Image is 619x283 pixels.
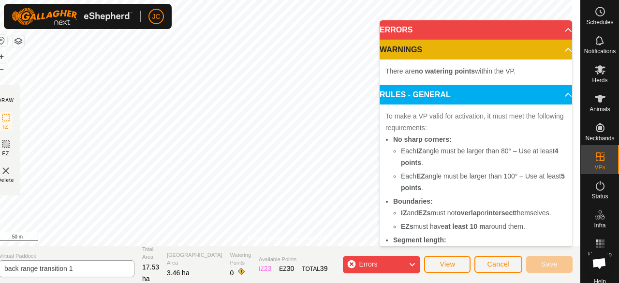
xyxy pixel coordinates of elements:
b: no watering points [415,67,475,75]
span: 39 [320,265,328,272]
span: View [440,260,455,268]
b: Boundaries: [393,197,433,205]
button: Map Layers [13,35,24,47]
b: No sharp corners: [393,135,452,143]
span: 23 [264,265,272,272]
li: and must not or themselves. [401,207,566,219]
b: intersect [486,209,515,217]
span: Status [591,194,608,199]
span: 17.53 ha [142,263,159,283]
b: IZ [416,147,422,155]
a: Contact Us [295,234,324,242]
li: Each angle must be larger than 100° – Use at least . [401,170,566,194]
b: 4 points [401,147,559,166]
span: IZ [3,123,8,131]
span: Heatmap [588,252,612,257]
div: IZ [259,264,271,274]
span: To make a VP valid for activation, it must meet the following requirements: [385,112,564,132]
span: Available Points [259,255,327,264]
span: Errors [359,260,377,268]
b: 5 points [401,172,565,192]
span: 3.46 ha [167,269,190,277]
span: VPs [594,164,605,170]
div: Open chat [586,250,612,276]
li: must have around them. [401,221,566,232]
b: EZs [418,209,431,217]
span: Neckbands [585,135,614,141]
span: Save [541,260,558,268]
span: Herds [592,77,607,83]
span: Schedules [586,19,613,25]
span: Infra [594,223,605,228]
span: WARNINGS [380,46,422,54]
img: Gallagher Logo [12,8,133,25]
span: Watering Points [230,251,251,267]
span: There are within the VP. [385,67,516,75]
span: Total Area [142,245,159,261]
button: Save [526,256,573,273]
span: RULES - GENERAL [380,91,451,99]
button: Cancel [474,256,522,273]
span: EZ [2,150,10,157]
p-accordion-content: WARNINGS [380,60,572,85]
span: 30 [287,265,295,272]
a: Privacy Policy [248,234,284,242]
span: Notifications [584,48,616,54]
span: JC [152,12,160,22]
button: View [424,256,471,273]
div: EZ [279,264,294,274]
li: Each angle must be larger than 80° – Use at least . [401,145,566,168]
span: 0 [230,269,234,277]
b: Segment length: [393,236,446,244]
p-accordion-header: RULES - GENERAL [380,85,572,104]
b: overlap [457,209,481,217]
div: TOTAL [302,264,327,274]
b: EZs [401,223,413,230]
span: [GEOGRAPHIC_DATA] Area [167,251,222,267]
b: IZ [401,209,407,217]
p-accordion-header: WARNINGS [380,40,572,60]
span: ERRORS [380,26,413,34]
p-accordion-header: ERRORS [380,20,572,40]
b: EZ [416,172,425,180]
b: at least 10 m [444,223,485,230]
span: Cancel [487,260,510,268]
span: Animals [590,106,610,112]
